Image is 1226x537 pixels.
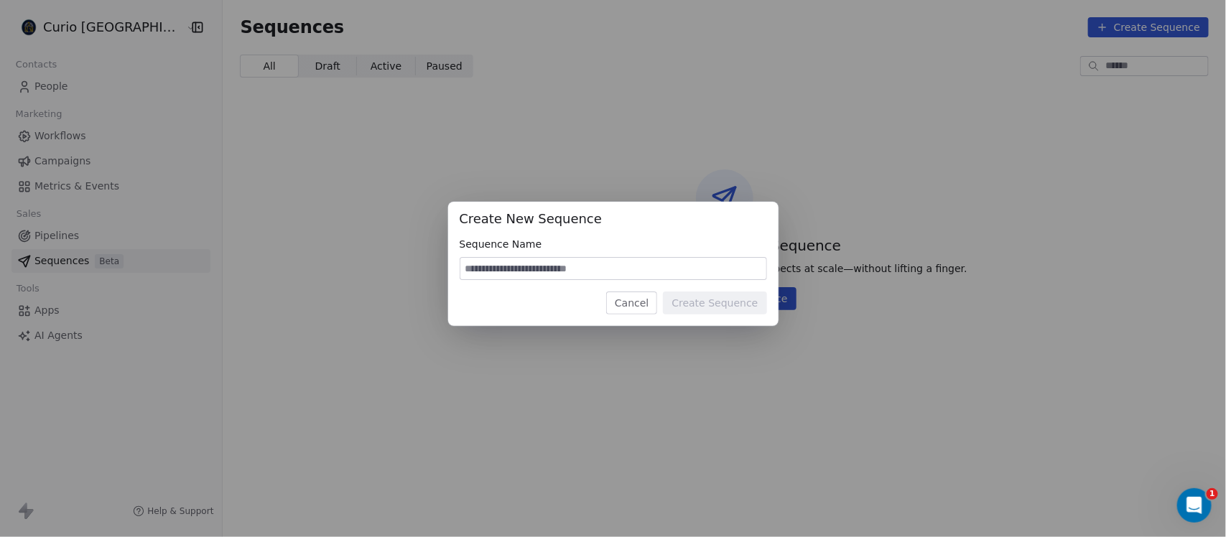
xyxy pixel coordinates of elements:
[460,210,767,228] div: Create New Sequence
[606,291,657,314] button: Cancel
[1207,488,1218,500] span: 1
[1177,488,1212,523] iframe: Intercom live chat
[460,237,767,251] div: Sequence Name
[663,291,766,314] button: Create Sequence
